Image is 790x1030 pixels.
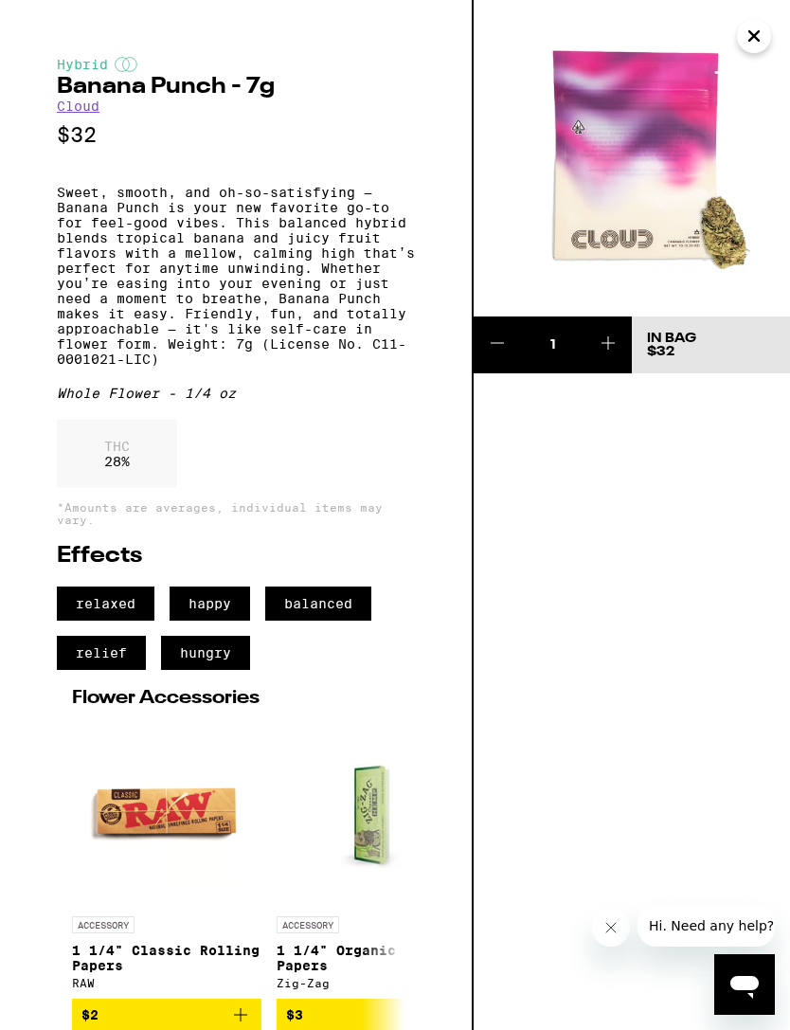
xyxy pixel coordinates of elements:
[647,332,696,345] div: In Bag
[647,345,674,358] span: $32
[57,545,415,568] h2: Effects
[57,636,146,670] span: relief
[72,943,261,973] p: 1 1/4" Classic Rolling Papers
[57,76,415,99] h2: Banana Punch - 7g
[57,501,415,526] p: *Amounts are averages, individual items may vary.
[277,977,466,989] div: Zig-Zag
[57,420,177,488] div: 28 %
[277,717,466,999] a: Open page for 1 1/4" Organic Hemp Papers from Zig-Zag
[81,1007,99,1022] span: $2
[57,99,99,114] a: Cloud
[737,19,771,53] button: Close
[72,916,135,933] p: ACCESSORY
[265,587,371,621] span: balanced
[637,905,775,947] iframe: Message from company
[57,386,415,401] div: Whole Flower - 1/4 oz
[57,185,415,367] p: Sweet, smooth, and oh-so-satisfying — Banana Punch is your new favorite go-to for feel-good vibes...
[286,1007,303,1022] span: $3
[104,439,130,454] p: THC
[72,717,261,999] a: Open page for 1 1/4" Classic Rolling Papers from RAW
[57,57,415,72] div: Hybrid
[72,717,261,907] img: RAW - 1 1/4" Classic Rolling Papers
[72,689,400,708] h2: Flower Accessories
[161,636,250,670] span: hungry
[592,909,630,947] iframe: Close message
[277,916,339,933] p: ACCESSORY
[57,587,154,621] span: relaxed
[72,977,261,989] div: RAW
[57,123,415,147] p: $32
[632,316,790,373] button: In Bag$32
[277,717,466,907] img: Zig-Zag - 1 1/4" Organic Hemp Papers
[115,57,137,72] img: hybridColor.svg
[277,943,466,973] p: 1 1/4" Organic Hemp Papers
[170,587,250,621] span: happy
[521,335,584,354] div: 1
[714,954,775,1015] iframe: Button to launch messaging window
